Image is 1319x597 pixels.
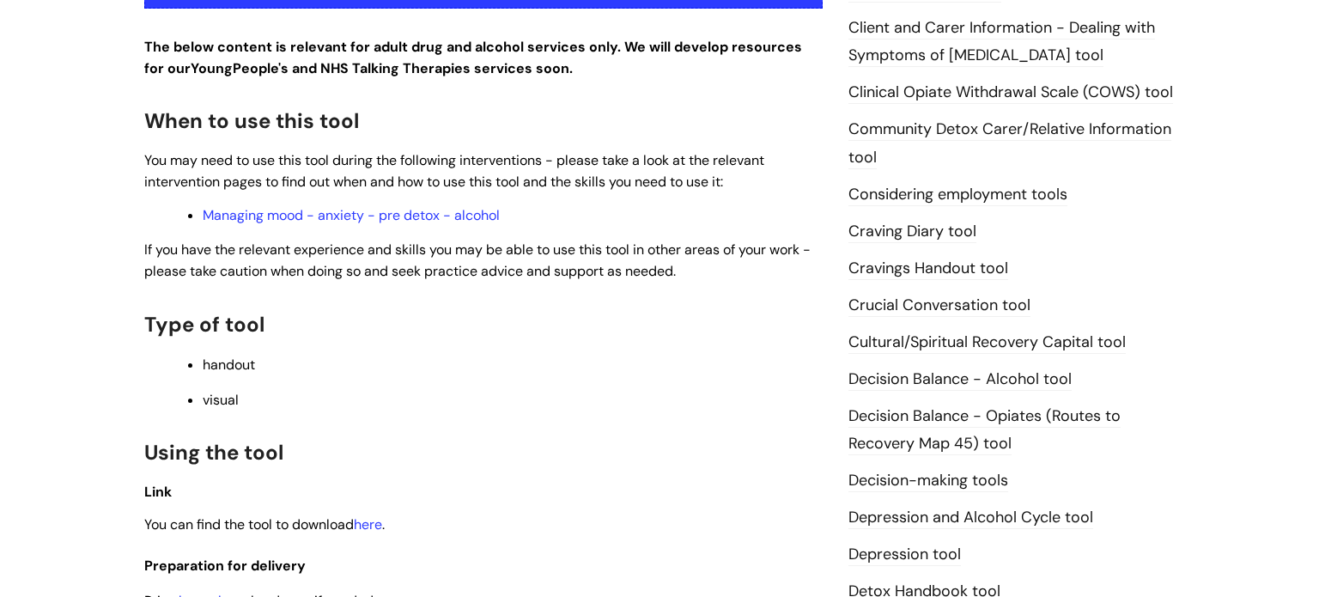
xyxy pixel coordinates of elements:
[144,151,764,191] span: You may need to use this tool during the following interventions - please take a look at the rele...
[144,515,354,533] span: You can find the tool to download
[848,405,1121,455] a: Decision Balance - Opiates (Routes to Recovery Map 45) tool
[848,470,1008,492] a: Decision-making tools
[848,119,1171,168] a: Community Detox Carer/Relative Information tool
[848,544,961,566] a: Depression tool
[144,557,306,575] span: Preparation for delivery
[848,369,1072,391] a: Decision Balance - Alcohol tool
[848,221,976,243] a: Craving Diary tool
[848,295,1030,317] a: Crucial Conversation tool
[144,311,264,338] span: Type of tool
[144,439,283,466] span: Using the tool
[354,515,382,533] a: here
[848,507,1093,529] a: Depression and Alcohol Cycle tool
[848,332,1126,354] a: Cultural/Spiritual Recovery Capital tool
[144,107,359,134] span: When to use this tool
[382,515,385,533] span: .
[144,241,811,280] span: If you have the relevant experience and skills you may be able to use this tool in other areas of...
[233,59,289,77] strong: People's
[191,59,292,77] strong: Young
[203,206,500,224] a: Managing mood - anxiety - pre detox - alcohol
[203,356,255,374] span: handout
[848,184,1067,206] a: Considering employment tools
[144,483,172,501] span: Link
[203,391,239,409] span: visual
[848,258,1008,280] a: Cravings Handout tool
[144,38,802,77] strong: The below content is relevant for adult drug and alcohol services only. We will develop resources...
[848,17,1155,67] a: Client and Carer Information - Dealing with Symptoms of [MEDICAL_DATA] tool
[848,82,1173,104] a: Clinical Opiate Withdrawal Scale (COWS) tool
